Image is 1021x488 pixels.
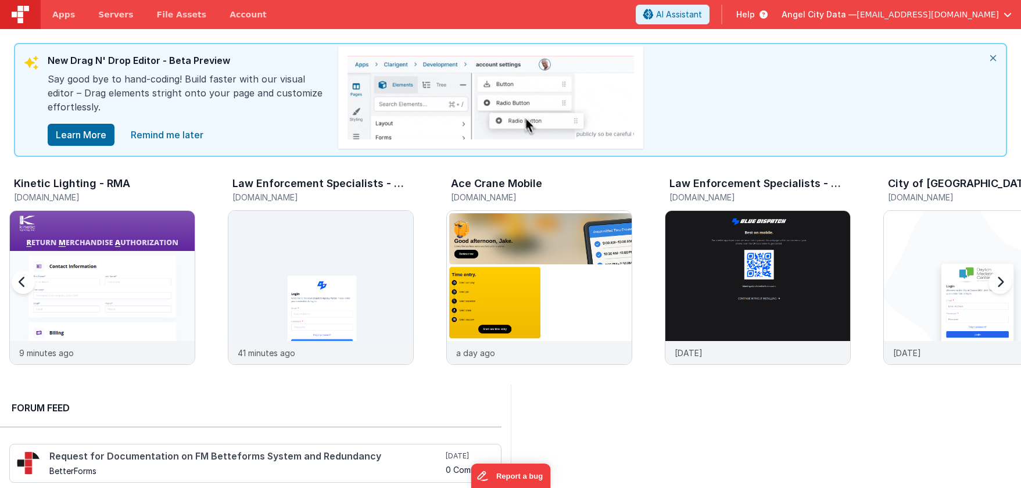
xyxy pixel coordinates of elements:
a: Request for Documentation on FM Betteforms System and Redundancy BetterForms [DATE] 0 Comments [9,444,501,483]
span: Help [736,9,755,20]
span: AI Assistant [656,9,702,20]
h3: Kinetic Lighting - RMA [14,178,130,189]
iframe: Marker.io feedback button [471,464,550,488]
h5: [DOMAIN_NAME] [451,193,632,202]
p: a day ago [456,347,495,359]
span: File Assets [157,9,207,20]
p: 41 minutes ago [238,347,295,359]
h5: [DATE] [446,451,494,461]
span: Apps [52,9,75,20]
p: [DATE] [893,347,921,359]
h3: Law Enforcement Specialists - Agency Portal [232,178,410,189]
span: [EMAIL_ADDRESS][DOMAIN_NAME] [857,9,999,20]
h4: Request for Documentation on FM Betteforms System and Redundancy [49,451,443,462]
p: [DATE] [675,347,703,359]
div: Say good bye to hand-coding! Build faster with our visual editor – Drag elements stright onto you... [48,72,327,123]
h2: Forum Feed [12,401,490,415]
a: close [124,123,210,146]
h5: [DOMAIN_NAME] [669,193,851,202]
span: Servers [98,9,133,20]
div: New Drag N' Drop Editor - Beta Preview [48,53,327,72]
span: Angel City Data — [782,9,857,20]
i: close [980,44,1006,72]
button: Learn More [48,124,114,146]
h3: Law Enforcement Specialists - Officer Portal [669,178,847,189]
img: 295_2.png [17,451,40,475]
h5: BetterForms [49,467,443,475]
button: Angel City Data — [EMAIL_ADDRESS][DOMAIN_NAME] [782,9,1012,20]
h5: [DOMAIN_NAME] [232,193,414,202]
h5: 0 Comments [446,465,494,474]
h3: Ace Crane Mobile [451,178,542,189]
h5: [DOMAIN_NAME] [14,193,195,202]
button: AI Assistant [636,5,710,24]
